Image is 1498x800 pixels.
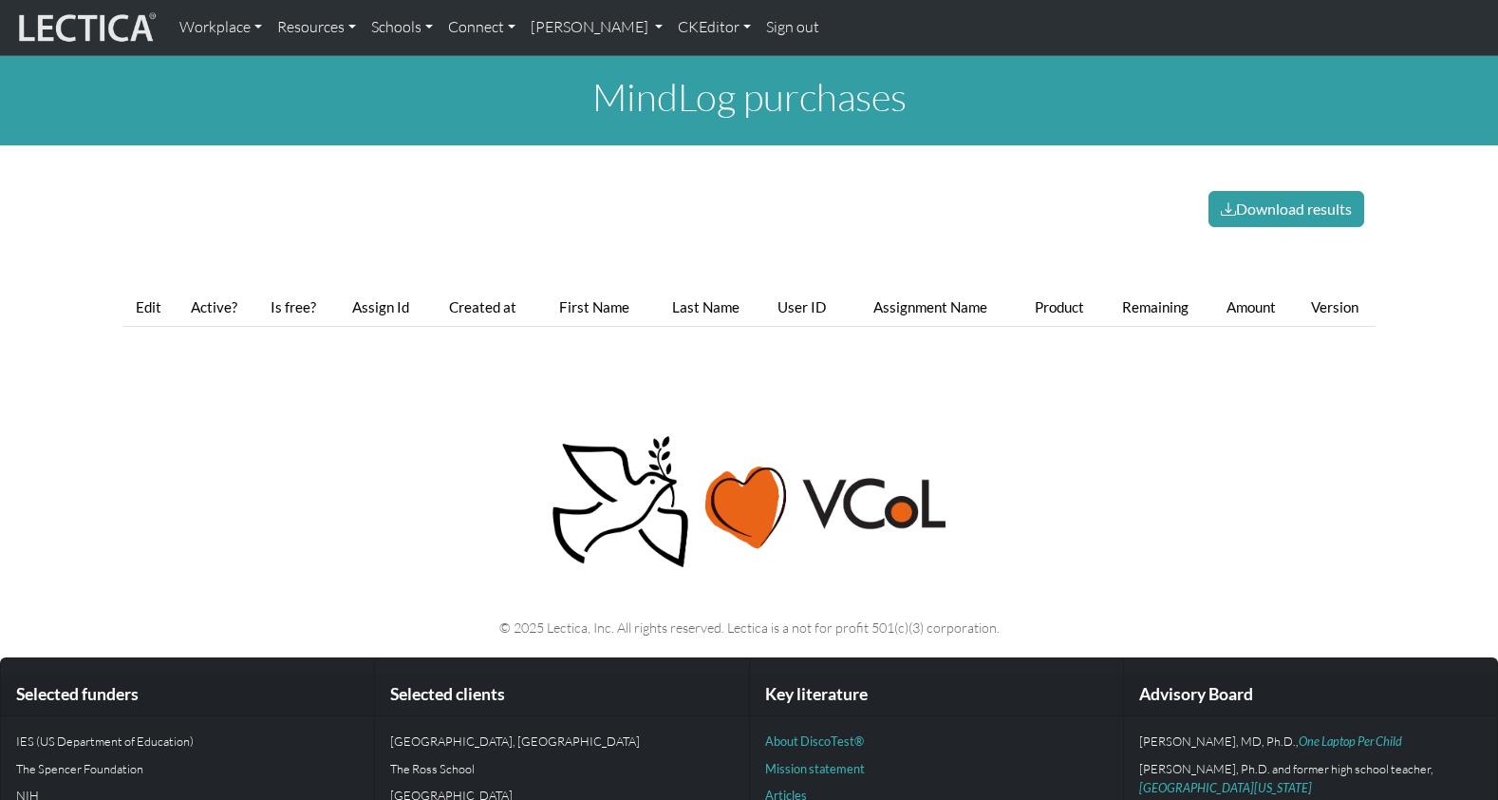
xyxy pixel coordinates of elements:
a: Workplace [172,8,270,48]
p: The Ross School [390,759,733,778]
p: [GEOGRAPHIC_DATA], [GEOGRAPHIC_DATA] [390,732,733,751]
a: CKEditor [670,8,758,48]
div: Advisory Board [1124,674,1497,716]
th: Version [1294,288,1376,327]
th: Remaining [1101,288,1209,327]
a: Mission statement [765,761,865,776]
th: Edit [122,288,174,327]
a: About DiscoTest® [765,733,864,749]
th: Amount [1209,288,1294,327]
p: [PERSON_NAME], MD, Ph.D., [1139,732,1482,751]
th: User ID [760,288,843,327]
button: Download results [1208,191,1364,227]
a: [PERSON_NAME] [523,8,670,48]
th: Active? [174,288,254,327]
p: © 2025 Lectica, Inc. All rights reserved. Lectica is a not for profit 501(c)(3) corporation. [134,617,1364,638]
a: [GEOGRAPHIC_DATA][US_STATE] [1139,780,1312,795]
img: Peace, love, VCoL [546,433,952,571]
th: Assign Id [333,288,428,327]
div: Selected funders [1,674,374,716]
img: lecticalive [14,10,157,46]
th: Last Name [651,288,760,327]
a: Schools [364,8,440,48]
div: Key literature [750,674,1123,716]
th: First Name [537,288,650,327]
th: Product [1017,288,1101,327]
p: [PERSON_NAME], Ph.D. and former high school teacher, [1139,759,1482,798]
th: Created at [428,288,537,327]
a: One Laptop Per Child [1299,733,1402,749]
div: Selected clients [375,674,748,716]
a: Resources [270,8,364,48]
p: IES (US Department of Education) [16,732,359,751]
th: Is free? [254,288,333,327]
th: Assignment Name [843,288,1017,327]
a: Sign out [758,8,827,48]
p: The Spencer Foundation [16,759,359,778]
a: Connect [440,8,523,48]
